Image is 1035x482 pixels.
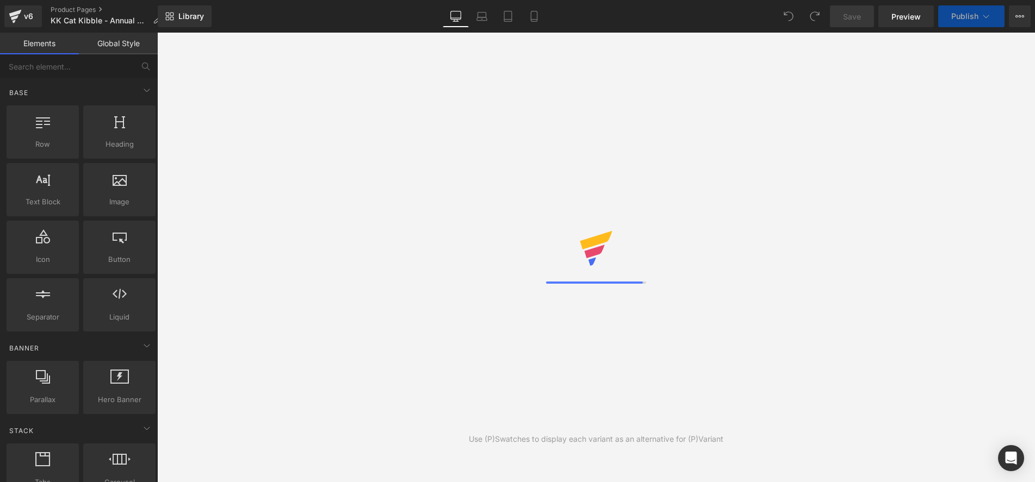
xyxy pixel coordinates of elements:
a: Mobile [521,5,547,27]
button: Redo [804,5,826,27]
span: Separator [10,311,76,323]
a: Preview [878,5,934,27]
a: v6 [4,5,42,27]
span: Icon [10,254,76,265]
span: Hero Banner [86,394,152,405]
a: Laptop [469,5,495,27]
span: Stack [8,425,35,436]
span: Preview [891,11,921,22]
a: Product Pages [51,5,169,14]
span: Row [10,139,76,150]
a: New Library [158,5,212,27]
a: Tablet [495,5,521,27]
div: Open Intercom Messenger [998,445,1024,471]
span: Parallax [10,394,76,405]
div: Use (P)Swatches to display each variant as an alternative for (P)Variant [469,433,723,445]
span: Image [86,196,152,208]
span: Publish [951,12,978,21]
a: Desktop [443,5,469,27]
span: Save [843,11,861,22]
button: More [1009,5,1031,27]
span: Library [178,11,204,21]
span: Button [86,254,152,265]
span: Text Block [10,196,76,208]
button: Publish [938,5,1005,27]
a: Global Style [79,33,158,54]
button: Undo [778,5,800,27]
span: Base [8,87,29,98]
span: Heading [86,139,152,150]
span: KK Cat Kibble - Annual Plan [51,16,148,25]
div: v6 [22,9,35,23]
span: Liquid [86,311,152,323]
span: Banner [8,343,40,353]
